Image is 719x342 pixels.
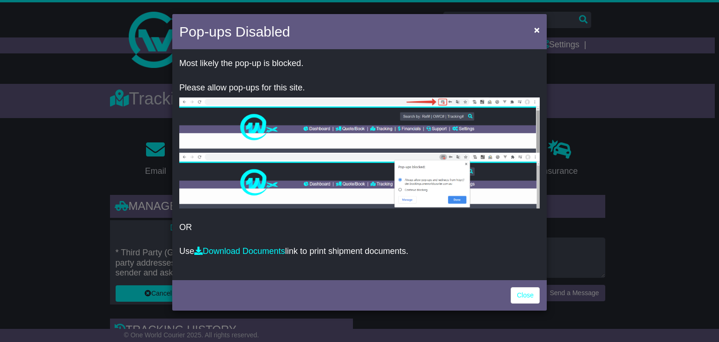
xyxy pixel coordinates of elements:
[179,153,540,208] img: allow-popup-2.png
[534,24,540,35] span: ×
[172,52,547,278] div: OR
[194,246,285,256] a: Download Documents
[179,21,290,42] h4: Pop-ups Disabled
[179,246,540,257] p: Use link to print shipment documents.
[529,20,544,39] button: Close
[179,97,540,153] img: allow-popup-1.png
[179,59,540,69] p: Most likely the pop-up is blocked.
[179,83,540,93] p: Please allow pop-ups for this site.
[511,287,540,304] a: Close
